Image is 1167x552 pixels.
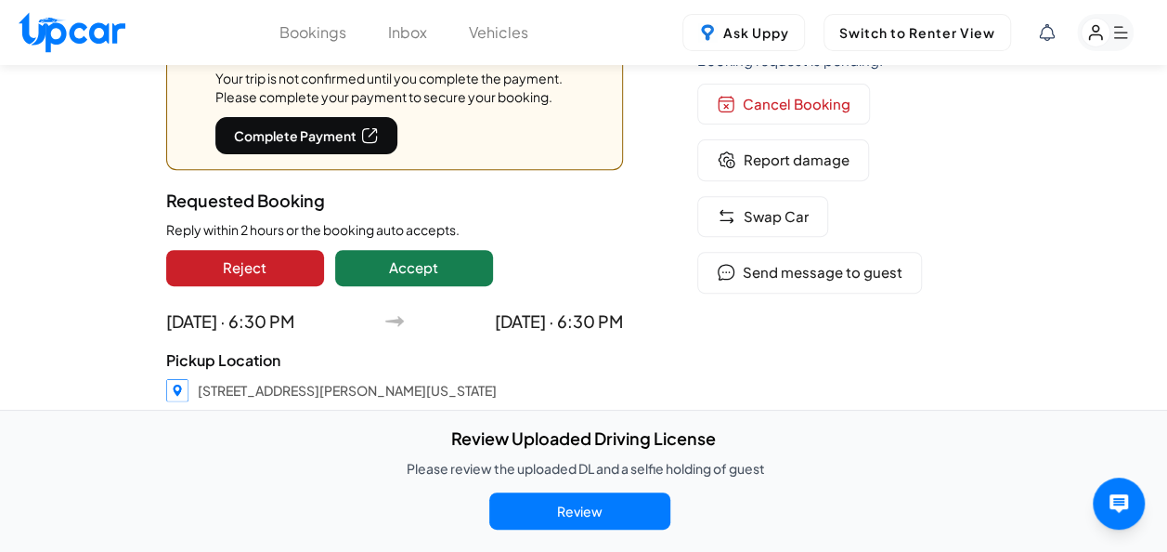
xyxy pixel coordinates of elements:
[198,381,497,400] div: [STREET_ADDRESS][PERSON_NAME][US_STATE]
[823,14,1011,51] button: Switch to Renter View
[717,95,735,113] img: cancel booking
[743,94,850,115] span: Cancel Booking
[166,220,623,239] div: Reply within 2 hours or the booking auto accepts.
[215,117,397,154] button: Complete Payment
[697,252,922,294] button: Send message to guest
[451,426,716,452] p: Review Uploaded Driving License
[469,21,528,44] button: Vehicles
[385,311,404,330] img: Arrow Icon
[215,69,603,106] p: Your trip is not confirmed until you complete the payment. Please complete your payment to secure...
[360,126,379,145] img: Payment Notice
[744,206,809,228] span: Swap Car
[682,14,805,51] button: Ask Uppy
[166,250,324,286] button: Reject
[407,459,765,478] p: Please review the uploaded DL and a selfie holding of guest
[279,21,346,44] button: Bookings
[1039,24,1055,41] div: View Notifications
[166,192,623,209] h3: Requested Booking
[388,21,427,44] button: Inbox
[744,150,849,171] span: Report damage
[19,12,125,52] img: Upcar Logo
[697,52,1002,69] h6: Booking request is pending.
[166,309,294,335] p: [DATE] · 6:30 PM
[698,23,717,42] img: Uppy
[1093,478,1145,530] button: Open Host AI Assistant
[717,207,736,226] img: swap car
[335,250,493,286] button: Accept
[489,493,670,530] button: Review
[166,349,623,372] span: Pickup Location
[697,84,870,125] button: cancel bookingCancel Booking
[166,379,188,401] img: Location Icon
[697,139,869,181] button: ratingReport damage
[697,196,828,238] button: swap carSwap Car
[717,151,736,169] img: rating
[495,309,623,335] p: [DATE] · 6:30 PM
